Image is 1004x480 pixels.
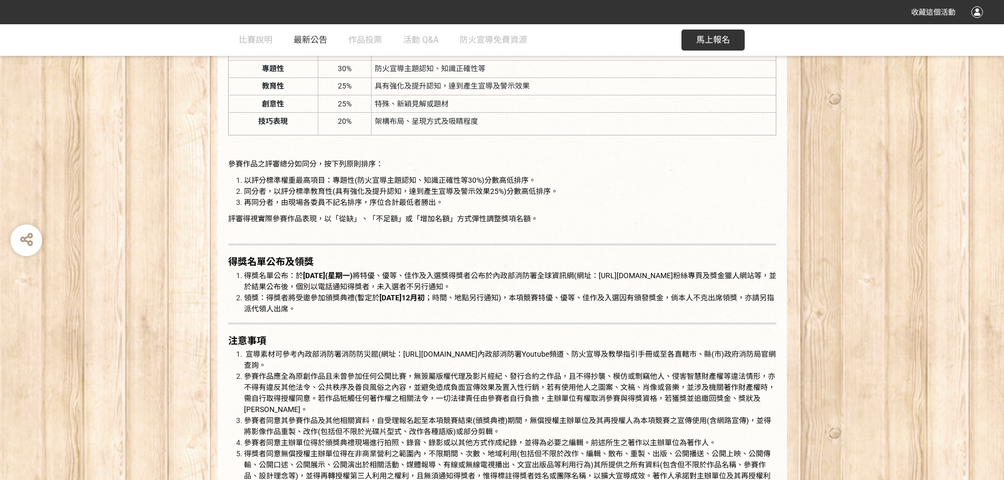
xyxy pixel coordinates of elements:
strong: 得獎名單公布及領獎 [228,256,314,267]
span: 比賽說明 [239,35,272,45]
span: 防火宣導免費資源 [460,35,527,45]
span: 同分者，以評分標準教育性(具有強化及提升認知，達到產生宣導及警示效果25%)分數高低排序。 [244,187,558,195]
span: 教育性 [262,82,284,90]
span: 專題性 [262,64,284,73]
span: 特殊、新穎見解或題材 [375,100,449,108]
a: 作品投票 [348,24,382,56]
span: 具有強化及提升認知，達到產生宣導及警示效果 [375,82,530,90]
span: 馬上報名 [696,35,730,45]
a: 最新公告 [294,24,327,56]
span: 領獎：得獎者將受邀參加頒獎典禮(暫定於 ；時間、地點另行通知)，本項競賽特優、優等、佳作及入選因有頒發獎金，倘本人不克出席領獎，亦請另指派代領人出席。 [244,293,774,313]
span: 參賽者同意主辦單位得於頒獎典禮現場進行拍照、錄音、錄影或以其他方式作成紀錄，並得為必要之編輯。前述所生之著作以主辦單位為著作人。 [244,438,716,447]
span: 再同分者，由現場各委員不記名排序，序位合計最低者勝出。 [244,198,443,207]
span: 評審得視實際參賽作品表現，以「從缺」、「不足額」或「增加名額」方式彈性調整獎項名額。 [228,214,538,223]
button: 馬上報名 [681,30,745,51]
span: 參賽作品應全為原創作品且未曾參加任何公開比賽，無簽屬版權代理及影片經紀、發行合約之作品，且不得抄襲、模仿或剽竊他人、侵害智慧財產權等違法情形，亦不得有違反其他法令、公共秩序及善良風俗之內容，並避... [244,372,775,414]
span: 得獎名單公布：於 將特優、優等、佳作及入選獎得獎者公布於內政部消防署全球資訊網(網址：[URL][DOMAIN_NAME]粉絲專頁及獎金獵人網站等，並於結果公布後，個別以電話通知得獎者，未入選者... [244,271,776,291]
span: 參賽者同意其參賽作品及其他相關資料，自受理報名起至本項競賽結束(頒獎典禮)期間，無償授權主辦單位及其再授權人為本項競賽之宣傳使用(含網路宣傳)，並得將影像作品重製、改作(包括但不限於光碟片型式、... [244,416,771,436]
span: 架構布局、呈現方式及吸睛程度 [375,117,478,125]
span: 活動 Q&A [403,35,438,45]
span: 25% [338,82,352,90]
span: 防火宣導主題認知、知識正確性等 [375,64,485,73]
span: 25% [338,100,352,108]
span: 參賽作品之評審總分如同分，按下列原則排序： [228,160,383,168]
span: 技巧表現 [258,117,288,125]
a: 防火宣導免費資源 [460,24,527,56]
span: 收藏這個活動 [911,8,956,16]
span: 以評分標準權重最高項目：專題性(防火宣導主題認知、知識正確性等30%)分數高低排序。 [244,176,536,184]
strong: 注意事項 [228,335,266,346]
a: 活動 Q&A [403,24,438,56]
strong: [DATE](星期一) [303,271,353,280]
strong: [DATE]12月初 [379,293,425,302]
span: 最新公告 [294,35,327,45]
a: 比賽說明 [239,24,272,56]
span: 作品投票 [348,35,382,45]
span: 宣導素材可參考內政部消防署消防防災館(網址：[URL][DOMAIN_NAME]內政部消防署Youtube頻道、防火宣導及教學指引手冊或至各直轄市、縣(市)政府消防局官網查詢。 [244,350,776,369]
span: 20% [338,117,352,125]
span: 創意性 [262,100,284,108]
span: 30% [338,64,352,73]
